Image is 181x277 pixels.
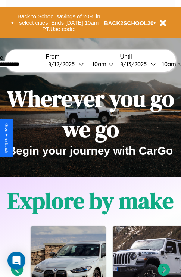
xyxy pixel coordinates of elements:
[46,60,86,68] button: 8/12/2025
[46,53,116,60] label: From
[48,60,78,68] div: 8 / 12 / 2025
[158,60,178,68] div: 10am
[88,60,108,68] div: 10am
[7,252,25,270] div: Open Intercom Messenger
[14,11,104,34] button: Back to School savings of 20% in select cities! Ends [DATE] 10am PT.Use code:
[7,186,174,216] h1: Explore by make
[104,20,154,26] b: BACK2SCHOOL20
[120,60,150,68] div: 8 / 13 / 2025
[4,123,9,153] div: Give Feedback
[86,60,116,68] button: 10am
